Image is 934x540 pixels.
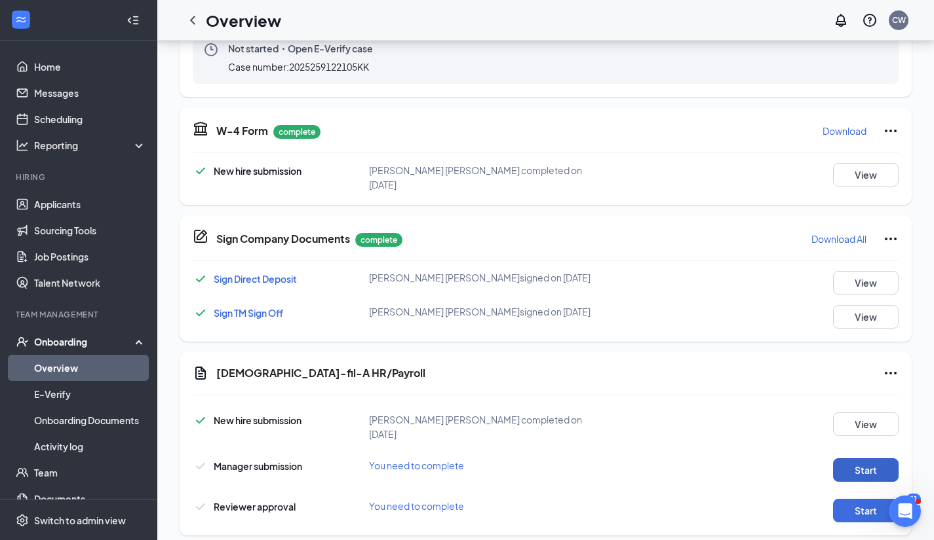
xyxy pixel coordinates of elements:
button: View [833,305,899,329]
button: View [833,412,899,436]
button: Download All [811,228,867,249]
svg: QuestionInfo [862,12,878,28]
svg: Clock [203,42,219,58]
div: [PERSON_NAME] [PERSON_NAME] signed on [DATE] [369,305,604,318]
svg: Checkmark [193,499,208,514]
a: Documents [34,486,146,512]
div: 81 [906,494,921,505]
svg: Checkmark [193,305,208,321]
a: Applicants [34,191,146,217]
a: Activity log [34,433,146,459]
h5: [DEMOGRAPHIC_DATA]-fil-A HR/Payroll [216,366,425,380]
svg: WorkstreamLogo [14,13,28,26]
button: Download [822,120,867,141]
div: Reporting [34,139,147,152]
div: Hiring [16,171,144,183]
div: Switch to admin view [34,514,126,527]
svg: Notifications [833,12,849,28]
svg: Ellipses [883,123,899,139]
h5: W-4 Form [216,124,268,138]
svg: Checkmark [193,458,208,474]
div: Onboarding [34,335,135,348]
svg: ChevronLeft [185,12,201,28]
svg: Collapse [126,14,140,27]
button: Start [833,458,899,482]
span: Case number: 2025259122105KK [228,60,369,73]
a: Job Postings [34,243,146,270]
svg: Checkmark [193,271,208,287]
svg: UserCheck [16,335,29,348]
a: Messages [34,80,146,106]
span: [PERSON_NAME] [PERSON_NAME] completed on [DATE] [369,164,582,190]
button: View [833,271,899,295]
span: [PERSON_NAME] [PERSON_NAME] completed on [DATE] [369,414,582,440]
p: Download All [811,232,866,245]
h5: Sign Company Documents [216,232,350,246]
div: CW [892,14,906,26]
a: Onboarding Documents [34,407,146,433]
a: Overview [34,355,146,381]
svg: CompanyDocumentIcon [193,228,208,244]
p: complete [355,233,402,247]
svg: TaxGovernmentIcon [193,120,208,136]
div: Team Management [16,309,144,320]
span: New hire submission [214,165,302,177]
p: Download [823,124,866,137]
iframe: Intercom live chat [889,495,921,527]
svg: Document [193,365,208,381]
svg: Checkmark [193,163,208,179]
span: Reviewer approval [214,501,296,513]
a: Scheduling [34,106,146,132]
button: View [833,163,899,187]
svg: Analysis [16,139,29,152]
a: Sign Direct Deposit [214,273,297,285]
svg: Ellipses [883,231,899,247]
a: Team [34,459,146,486]
span: You need to complete [369,500,464,512]
span: Manager submission [214,460,302,472]
a: Home [34,54,146,80]
span: Not started・Open E-Verify case [228,42,373,55]
span: New hire submission [214,414,302,426]
svg: Checkmark [193,412,208,428]
p: complete [273,125,321,139]
a: Sourcing Tools [34,217,146,243]
a: Sign TM Sign Off [214,307,283,319]
a: Talent Network [34,270,146,296]
h1: Overview [206,9,281,31]
button: Start [833,499,899,522]
a: E-Verify [34,381,146,407]
svg: Settings [16,514,29,527]
div: [PERSON_NAME] [PERSON_NAME] signed on [DATE] [369,271,604,284]
svg: Ellipses [883,365,899,381]
span: You need to complete [369,459,464,471]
